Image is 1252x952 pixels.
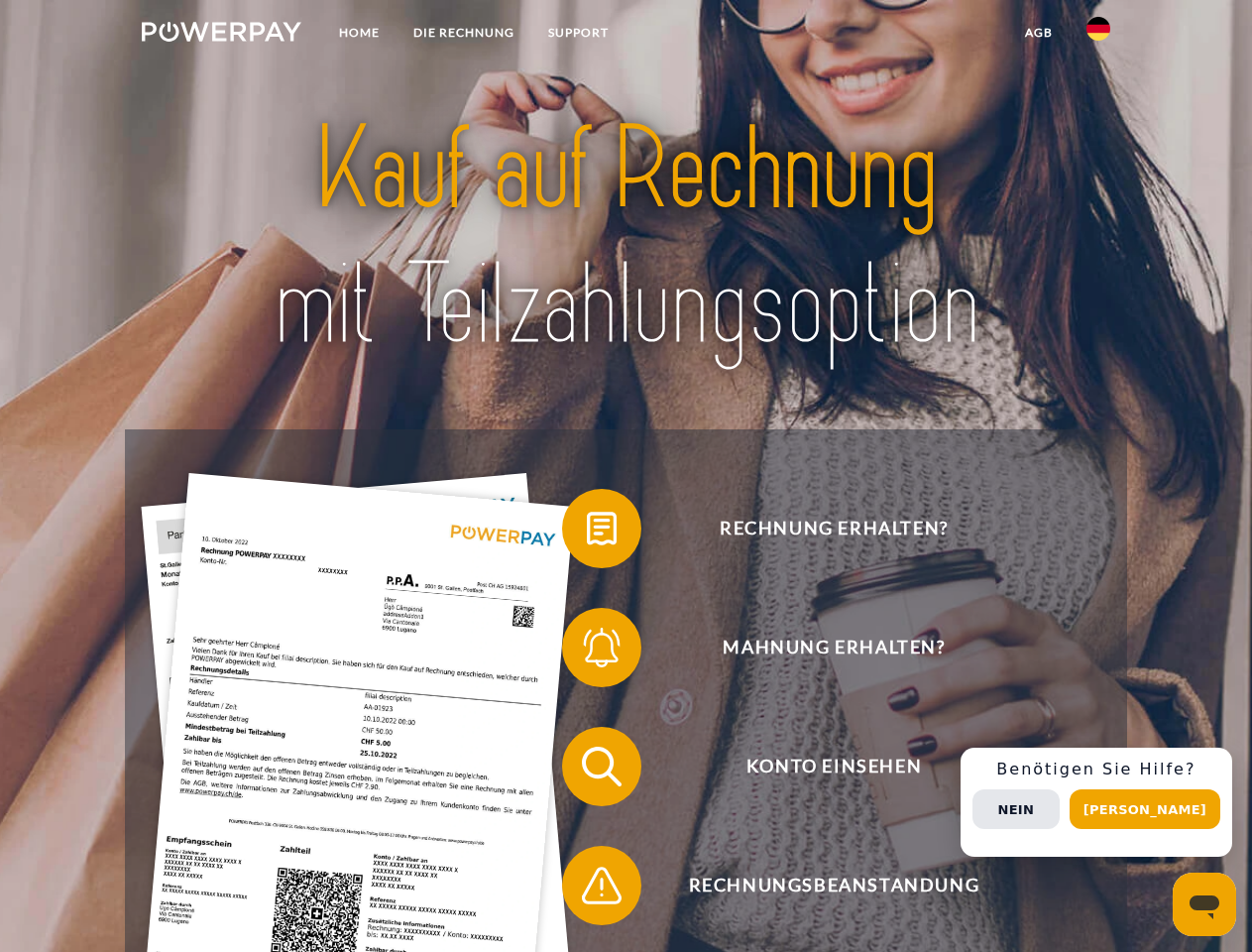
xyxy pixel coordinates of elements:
a: Home [322,15,397,51]
img: qb_warning.svg [577,861,626,910]
button: Konto einsehen [562,727,1078,806]
button: Rechnungsbeanstandung [562,846,1078,925]
button: Nein [972,789,1060,829]
img: de [1086,17,1110,41]
a: SUPPORT [531,15,626,51]
div: Schnellhilfe [961,748,1232,857]
span: Konto einsehen [591,727,1077,806]
a: agb [1008,15,1070,51]
button: Mahnung erhalten? [562,608,1078,687]
img: qb_search.svg [577,742,626,791]
img: qb_bill.svg [577,504,626,553]
button: [PERSON_NAME] [1070,789,1220,829]
span: Mahnung erhalten? [591,608,1077,687]
img: qb_bell.svg [577,623,626,672]
span: Rechnung erhalten? [591,489,1077,568]
img: title-powerpay_de.svg [189,95,1063,380]
img: logo-powerpay-white.svg [142,22,301,42]
button: Rechnung erhalten? [562,489,1078,568]
iframe: Schaltfläche zum Öffnen des Messaging-Fensters [1173,873,1236,936]
a: DIE RECHNUNG [397,15,531,51]
span: Rechnungsbeanstandung [591,846,1077,925]
h3: Benötigen Sie Hilfe? [972,760,1220,779]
